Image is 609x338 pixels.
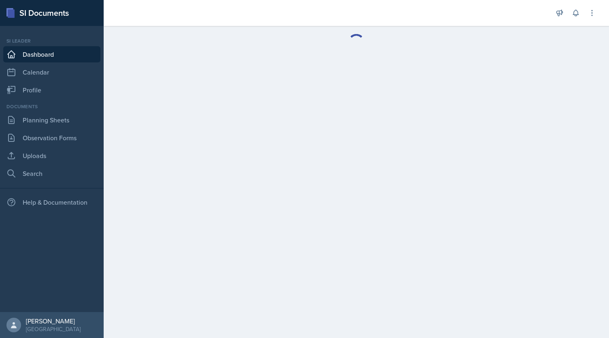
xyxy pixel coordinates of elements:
[3,112,100,128] a: Planning Sheets
[3,165,100,182] a: Search
[3,82,100,98] a: Profile
[3,46,100,62] a: Dashboard
[3,64,100,80] a: Calendar
[3,194,100,210] div: Help & Documentation
[3,130,100,146] a: Observation Forms
[3,37,100,45] div: Si leader
[3,148,100,164] a: Uploads
[26,317,81,325] div: [PERSON_NAME]
[26,325,81,333] div: [GEOGRAPHIC_DATA]
[3,103,100,110] div: Documents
